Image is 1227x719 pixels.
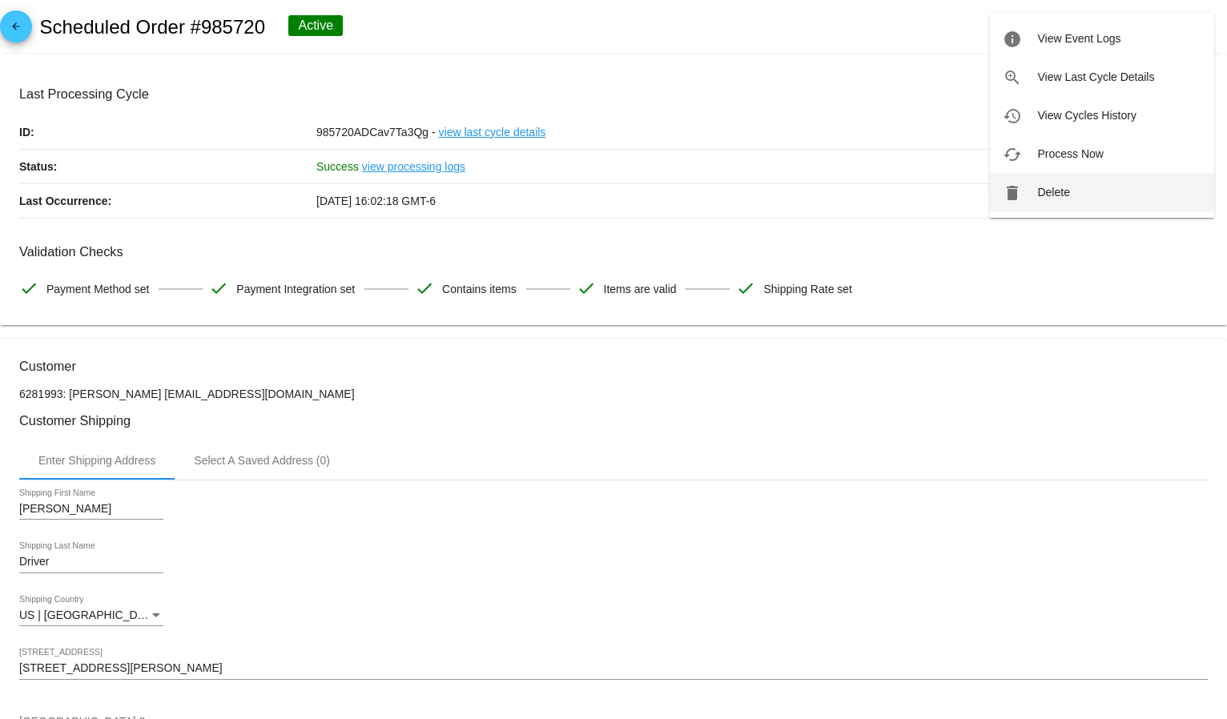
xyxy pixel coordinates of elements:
mat-icon: delete [1003,183,1022,203]
span: Process Now [1037,147,1103,160]
mat-icon: zoom_in [1003,68,1022,87]
mat-icon: info [1003,30,1022,49]
span: View Event Logs [1037,32,1120,45]
mat-icon: cached [1003,145,1022,164]
mat-icon: history [1003,106,1022,126]
span: View Last Cycle Details [1037,70,1154,83]
span: View Cycles History [1037,109,1136,122]
span: Delete [1037,186,1069,199]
